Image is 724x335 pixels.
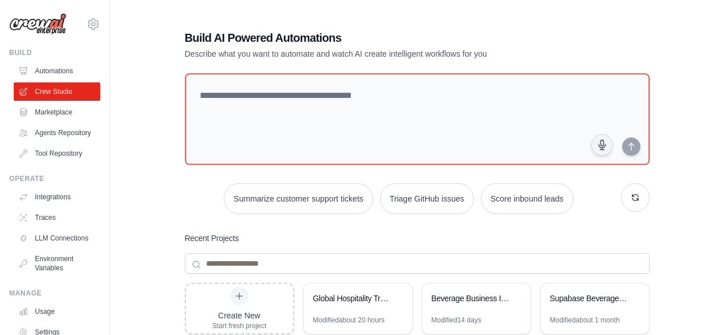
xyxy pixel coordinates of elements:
[14,124,100,142] a: Agents Repository
[481,183,573,214] button: Score inbound leads
[14,250,100,277] a: Environment Variables
[14,188,100,206] a: Integrations
[185,30,569,46] h1: Build AI Powered Automations
[224,183,373,214] button: Summarize customer support tickets
[14,302,100,321] a: Usage
[185,48,569,60] p: Describe what you want to automate and watch AI create intelligent workflows for you
[9,289,100,298] div: Manage
[432,293,510,304] div: Beverage Business Intelligence Monitor
[9,13,66,35] img: Logo
[313,293,391,304] div: Global Hospitality Training Assistant
[212,310,267,321] div: Create New
[550,293,628,304] div: Supabase Beverage App Integration
[550,316,620,325] div: Modified about 1 month
[185,232,239,244] h3: Recent Projects
[212,321,267,330] div: Start fresh project
[380,183,474,214] button: Triage GitHub issues
[432,316,481,325] div: Modified 14 days
[9,48,100,57] div: Build
[14,144,100,163] a: Tool Repository
[591,134,613,156] button: Click to speak your automation idea
[621,183,650,212] button: Get new suggestions
[14,208,100,227] a: Traces
[14,82,100,101] a: Crew Studio
[9,174,100,183] div: Operate
[313,316,385,325] div: Modified about 20 hours
[14,103,100,121] a: Marketplace
[14,229,100,247] a: LLM Connections
[14,62,100,80] a: Automations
